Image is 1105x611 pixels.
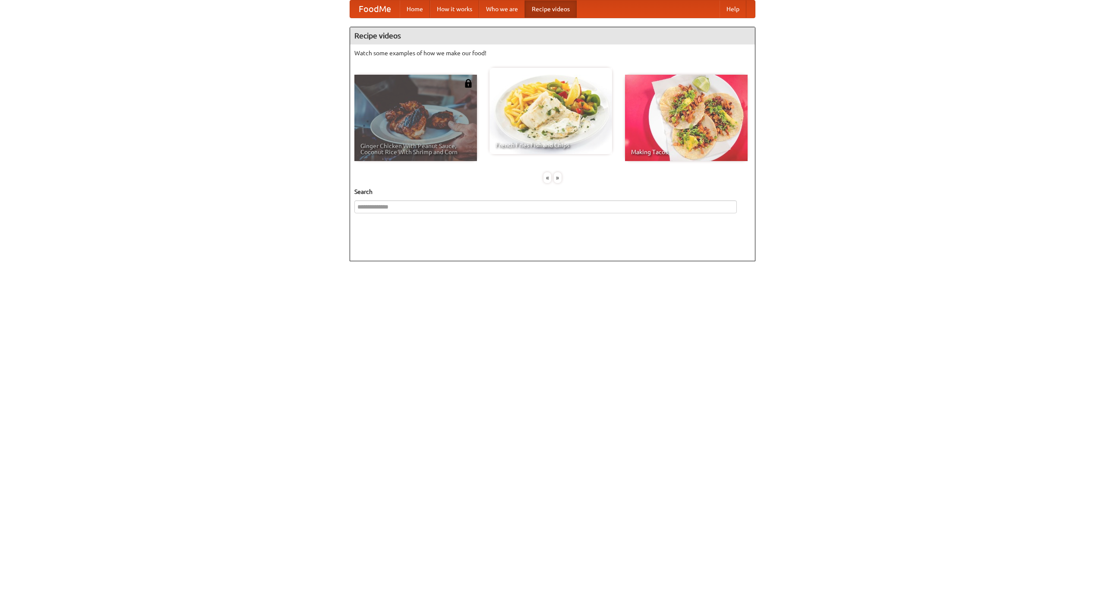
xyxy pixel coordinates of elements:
a: Recipe videos [525,0,577,18]
a: Help [720,0,746,18]
div: » [554,172,562,183]
a: How it works [430,0,479,18]
a: French Fries Fish and Chips [489,68,612,154]
img: 483408.png [464,79,473,88]
a: Making Tacos [625,75,748,161]
span: French Fries Fish and Chips [496,142,606,148]
a: Home [400,0,430,18]
h5: Search [354,187,751,196]
a: Who we are [479,0,525,18]
div: « [543,172,551,183]
span: Making Tacos [631,149,742,155]
a: FoodMe [350,0,400,18]
h4: Recipe videos [350,27,755,44]
p: Watch some examples of how we make our food! [354,49,751,57]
